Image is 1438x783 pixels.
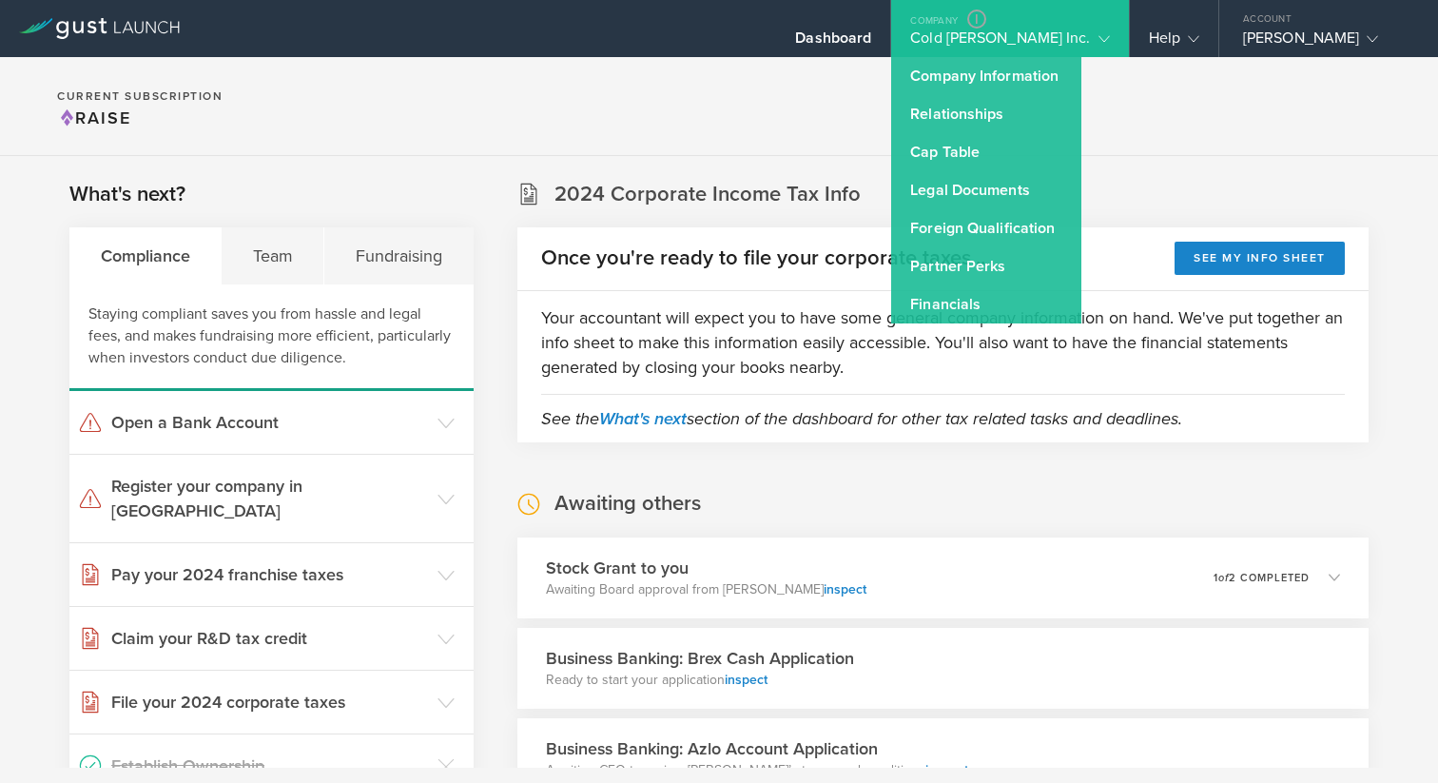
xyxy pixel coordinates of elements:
h2: 2024 Corporate Income Tax Info [554,181,861,208]
h3: Stock Grant to you [546,556,866,580]
div: Compliance [69,227,222,284]
h2: Awaiting others [554,490,701,518]
div: [PERSON_NAME] [1243,29,1405,57]
h3: Open a Bank Account [111,410,428,435]
h2: Current Subscription [57,90,223,102]
a: inspect [925,762,968,778]
h3: File your 2024 corporate taxes [111,690,428,714]
h3: Pay your 2024 franchise taxes [111,562,428,587]
p: Awaiting CEO to review [PERSON_NAME]’s terms and conditions [546,761,968,780]
em: See the section of the dashboard for other tax related tasks and deadlines. [541,408,1182,429]
h2: What's next? [69,181,185,208]
h3: Business Banking: Brex Cash Application [546,646,854,671]
a: inspect [824,581,866,597]
p: Ready to start your application [546,671,854,690]
div: Staying compliant saves you from hassle and legal fees, and makes fundraising more efficient, par... [69,284,474,391]
p: Your accountant will expect you to have some general company information on hand. We've put toget... [541,305,1345,380]
p: Awaiting Board approval from [PERSON_NAME] [546,580,866,599]
div: Fundraising [324,227,473,284]
div: Dashboard [795,29,871,57]
p: 1 2 completed [1214,573,1310,583]
button: See my info sheet [1175,242,1345,275]
h3: Register your company in [GEOGRAPHIC_DATA] [111,474,428,523]
div: Cold [PERSON_NAME] Inc. [910,29,1109,57]
a: inspect [725,672,768,688]
div: Help [1149,29,1199,57]
h2: Once you're ready to file your corporate taxes... [541,245,985,272]
span: Raise [57,108,131,128]
em: of [1218,572,1229,584]
div: Team [222,227,324,284]
h3: Claim your R&D tax credit [111,626,428,651]
h3: Business Banking: Azlo Account Application [546,736,968,761]
a: What's next [599,408,687,429]
h3: Establish Ownership [111,754,428,778]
